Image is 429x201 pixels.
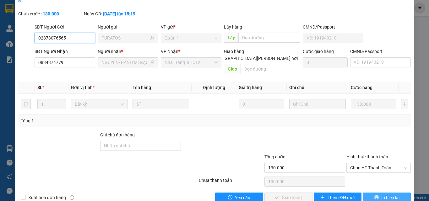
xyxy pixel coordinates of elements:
b: 130.000 [43,11,59,16]
span: Xuất hóa đơn hàng [26,194,68,201]
span: Lấy [224,33,238,43]
b: [DOMAIN_NAME] [72,24,105,29]
span: Thêm ĐH mới [328,194,354,201]
div: Ngày GD: [84,10,148,17]
div: VP gửi [161,24,221,30]
input: Tên người gửi [101,34,149,41]
div: SĐT Người Nhận [35,48,95,55]
img: logo.jpg [87,8,102,23]
button: plus [401,99,408,109]
span: Giao hàng [224,49,244,54]
input: 0 [239,99,284,109]
input: VD: Bàn, Ghế [133,99,189,109]
b: [DATE] lúc 15:19 [103,11,135,16]
li: (c) 2017 [72,30,105,38]
span: exclamation-circle [228,195,232,200]
span: [GEOGRAPHIC_DATA][PERSON_NAME] nơi [212,55,300,62]
b: Phương Nam Express [8,40,39,70]
span: Định lượng [203,85,225,90]
div: SĐT Người Gửi [35,24,95,30]
span: info-circle [70,195,74,200]
button: delete [21,99,31,109]
span: Nha Trang_3HCT2 [165,58,218,67]
input: Cước giao hàng [303,57,348,67]
span: Tên hàng [133,85,151,90]
label: Cước giao hàng [303,49,334,54]
th: Ghi chú [287,82,348,94]
span: Tổng cước [264,154,285,159]
input: Dọc đường [241,64,300,74]
input: Tên người nhận [101,59,149,66]
input: Ghi Chú [289,99,346,109]
input: 0 [351,99,396,109]
span: plus [321,195,325,200]
span: Chọn HT Thanh Toán [350,163,407,172]
label: Hình thức thanh toán [346,154,388,159]
div: Chưa thanh toán [198,177,264,188]
div: Tổng: 1 [21,117,166,124]
div: Người nhận [98,48,158,55]
span: SL [37,85,42,90]
span: printer [374,195,379,200]
input: Ghi chú đơn hàng [100,141,181,151]
span: user [150,60,155,65]
div: Chưa cước : [18,10,83,17]
div: Người gửi [98,24,158,30]
span: Cước hàng [351,85,372,90]
span: user [150,36,155,40]
input: VD: 191943210 [303,33,363,43]
span: Bất kỳ [75,99,124,109]
b: Gửi khách hàng [49,9,73,39]
div: CMND/Passport [350,48,411,55]
div: CMND/Passport [303,24,363,30]
span: VP Nhận [161,49,178,54]
span: Giao [224,64,241,74]
input: Dọc đường [238,33,300,43]
span: Giá trị hàng [239,85,262,90]
span: Đơn vị tính [71,85,95,90]
span: In biên lai [381,194,399,201]
span: Yêu cầu [235,194,250,201]
span: Lấy hàng [224,24,242,29]
label: Ghi chú đơn hàng [100,132,135,137]
span: Quận 1 [165,33,218,43]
